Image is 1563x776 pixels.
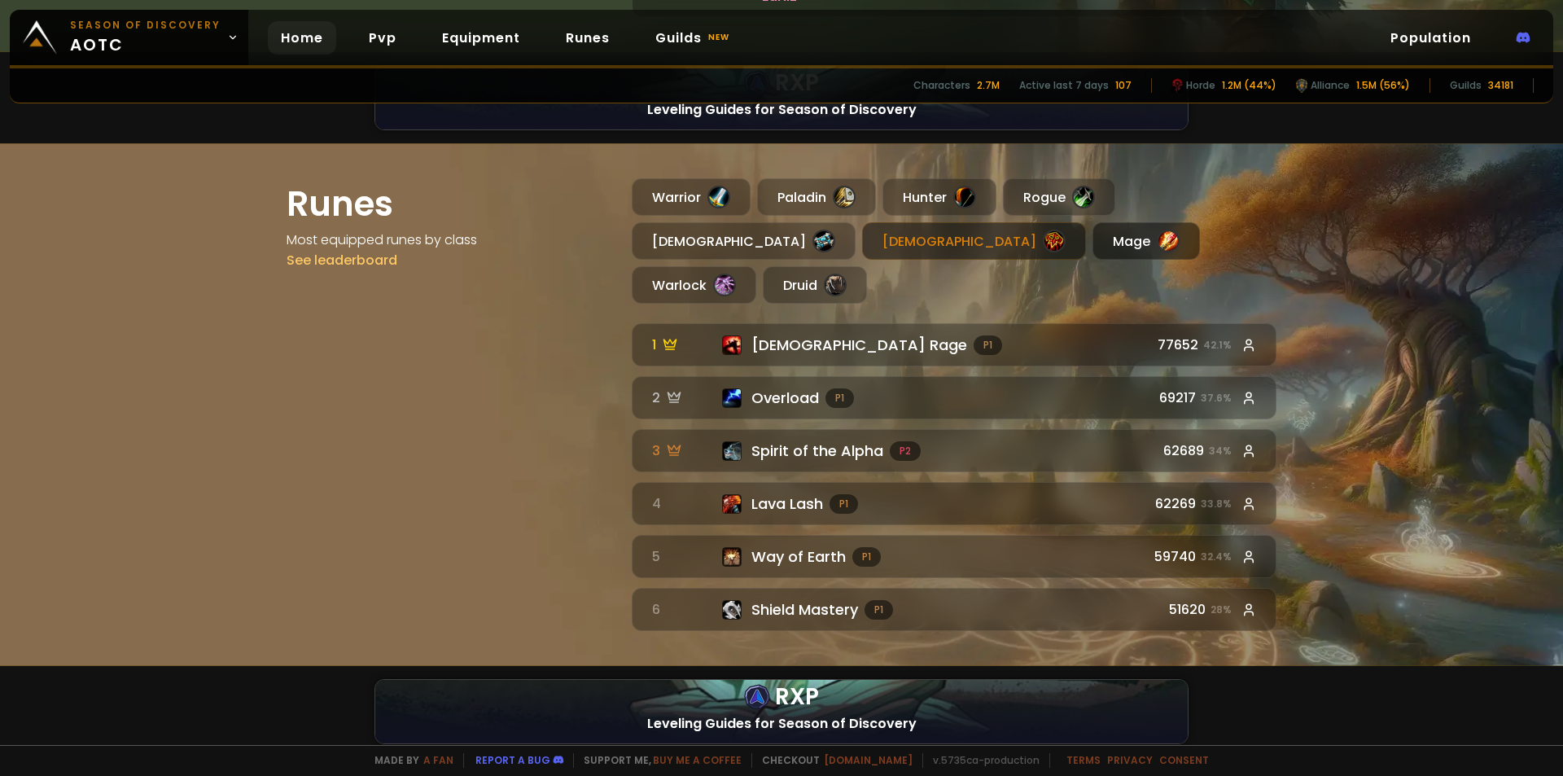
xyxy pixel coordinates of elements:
[374,679,1189,744] a: rxp logoRXPlogo hcLeveling Guides for Season of Discovery
[1159,753,1209,767] a: Consent
[913,78,970,93] div: Characters
[757,178,876,216] div: Paladin
[1488,78,1513,93] div: 34181
[652,388,712,408] div: 2
[70,18,221,57] span: aotc
[652,335,712,355] div: 1
[287,251,397,270] a: See leaderboard
[652,441,712,461] div: 3
[1136,546,1256,567] div: 59740
[751,753,913,768] span: Checkout
[573,753,742,768] span: Support me,
[1136,493,1256,514] div: 62269
[722,334,1125,356] div: [DEMOGRAPHIC_DATA] Rage
[722,494,742,514] img: Icon of Lava Lash
[722,598,1125,620] div: Shield Mastery
[1211,603,1232,617] small: 28 %
[977,78,1000,93] div: 2.7M
[475,753,550,767] a: Report a bug
[830,494,858,514] span: P 1
[70,18,221,33] small: Season of Discovery
[825,388,854,408] span: P 1
[1201,497,1232,511] small: 33.8 %
[1296,78,1350,93] div: Alliance
[632,222,856,260] div: [DEMOGRAPHIC_DATA]
[1136,441,1256,461] div: 62689
[1107,753,1153,767] a: Privacy
[1201,391,1232,406] small: 37.6 %
[632,429,1276,472] a: 3 Icon of Spirit of the AlphaSpirit of the AlphaP262689 34%
[287,178,612,230] h1: Runes
[1450,78,1482,93] div: Guilds
[722,547,742,567] img: Icon of Way of Earth
[722,387,1125,409] div: Overload
[1209,444,1232,458] small: 34 %
[1136,599,1256,620] div: 51620
[1092,222,1200,260] div: Mage
[632,535,1276,578] a: 5 Icon of Way of EarthWay of EarthP159740 32.4%
[882,178,996,216] div: Hunter
[632,266,756,304] div: Warlock
[375,90,1188,129] div: Leveling Guides for Season of Discovery
[375,704,1188,743] div: Leveling Guides for Season of Discovery
[722,388,742,408] img: Icon of Overload
[722,440,1125,462] div: Spirit of the Alpha
[824,753,913,767] a: [DOMAIN_NAME]
[375,680,1188,714] div: RXP
[1222,78,1276,93] div: 1.2M (44%)
[1356,78,1410,93] div: 1.5M (56%)
[632,323,1276,366] a: 1 Icon of Shamanistic Rage[DEMOGRAPHIC_DATA] RageP177652 42.1%
[974,335,1002,355] span: P 1
[722,600,742,620] img: Icon of Shield Mastery
[722,493,1125,515] div: Lava Lash
[287,230,612,250] h4: Most equipped runes by class
[10,10,248,65] a: Season of Discoveryaotc
[1066,753,1101,767] a: Terms
[722,441,742,461] img: Icon of Spirit of the Alpha
[632,178,751,216] div: Warrior
[705,28,733,47] small: new
[1201,550,1232,564] small: 32.4 %
[722,335,742,355] img: Icon of Shamanistic Rage
[356,21,409,55] a: Pvp
[652,546,712,567] div: 5
[632,482,1276,525] a: 4 Icon of Lava LashLava LashP162269 33.8%
[1296,78,1307,93] img: horde
[632,376,1276,419] a: 2 Icon of OverloadOverloadP169217 37.6%
[632,588,1276,631] a: 6 Icon of Shield MasteryShield MasteryP151620 28%
[744,684,770,710] img: rxp logo
[763,266,867,304] div: Druid
[653,753,742,767] a: Buy me a coffee
[423,753,453,767] a: a fan
[1019,78,1109,93] div: Active last 7 days
[922,753,1040,768] span: v. 5735ca - production
[1203,338,1232,353] small: 42.1 %
[553,21,623,55] a: Runes
[1171,78,1183,93] img: horde
[268,21,336,55] a: Home
[865,600,893,620] span: P 1
[652,493,712,514] div: 4
[1003,178,1115,216] div: Rogue
[365,753,453,768] span: Made by
[1377,21,1484,55] a: Population
[852,547,881,567] span: P 1
[722,546,1125,568] div: Way of Earth
[1171,78,1215,93] div: Horde
[429,21,533,55] a: Equipment
[652,599,712,620] div: 6
[642,21,746,55] a: Guildsnew
[862,222,1086,260] div: [DEMOGRAPHIC_DATA]
[1136,388,1256,408] div: 69217
[1115,78,1132,93] div: 107
[1136,335,1256,355] div: 77652
[890,441,921,461] span: P 2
